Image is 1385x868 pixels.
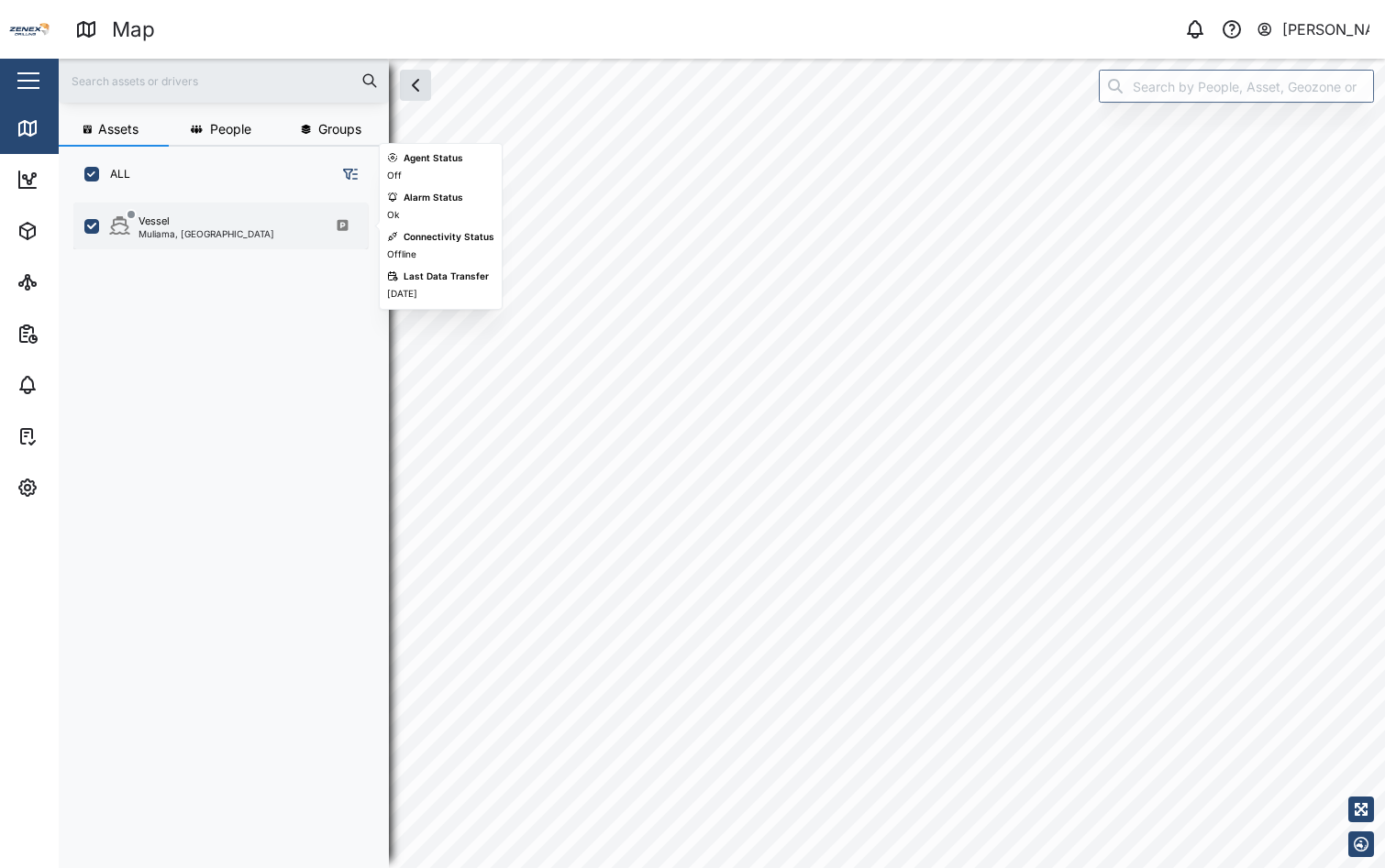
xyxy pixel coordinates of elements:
div: [PERSON_NAME] [1282,18,1370,41]
div: Dashboard [48,170,130,190]
div: Assets [48,221,105,241]
div: Alarm Status [404,191,463,205]
label: ALL [99,167,130,181]
div: grid [73,196,388,853]
div: Agent Status [404,151,463,166]
div: Map [48,118,89,138]
span: Groups [318,123,361,136]
input: Search by People, Asset, Geozone or Place [1099,70,1374,103]
canvas: Map [59,59,1385,868]
div: Sites [48,272,92,292]
div: Tasks [48,426,98,446]
div: Vessel [138,214,170,229]
div: Last Data Transfer [404,269,489,284]
div: Reports [48,324,110,344]
div: Map [112,14,155,46]
input: Search assets or drivers [70,67,378,94]
div: Connectivity Status [404,230,494,245]
div: Alarms [48,375,105,395]
span: Assets [98,123,138,136]
div: Ok [387,208,399,223]
img: Main Logo [9,9,50,49]
div: Off [387,169,402,183]
div: Offline [387,247,416,262]
span: People [210,123,251,136]
div: Muliama, [GEOGRAPHIC_DATA] [138,229,274,238]
div: Settings [48,478,113,498]
div: [DATE] [387,287,417,302]
button: [PERSON_NAME] [1256,16,1370,42]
